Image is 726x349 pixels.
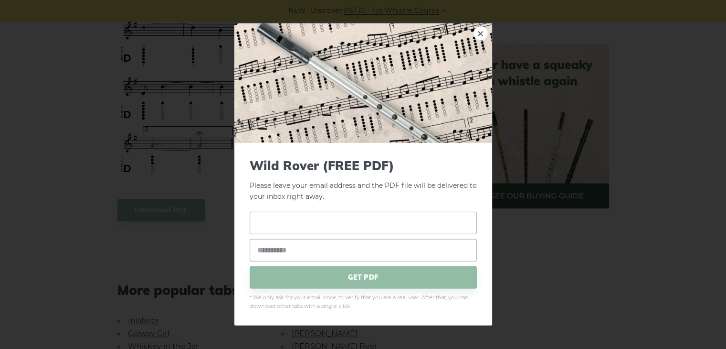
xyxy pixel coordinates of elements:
[250,158,477,173] span: Wild Rover (FREE PDF)
[250,266,477,288] span: GET PDF
[250,158,477,202] p: Please leave your email address and the PDF file will be delivered to your inbox right away.
[250,293,477,310] span: * We only ask for your email once, to verify that you are a real user. After that, you can downlo...
[473,26,488,41] a: ×
[234,23,492,143] img: Tin Whistle Tab Preview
